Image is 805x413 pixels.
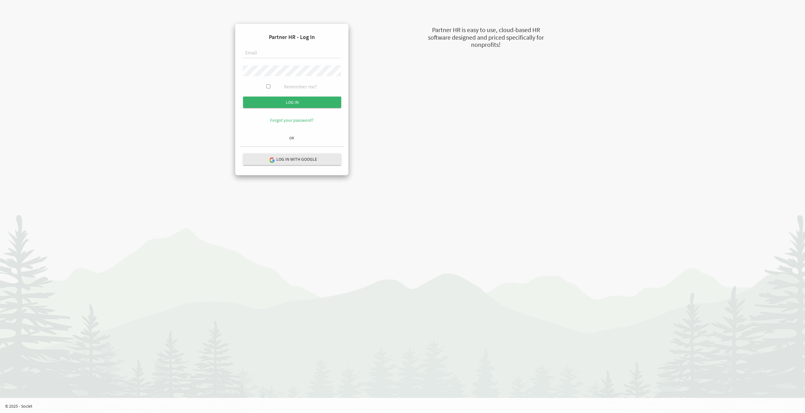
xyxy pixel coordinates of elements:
[240,29,343,45] h4: Partner HR - Log In
[396,33,575,42] div: software designed and priced specifically for
[284,83,317,90] label: Remember me?
[240,136,343,140] h6: OR
[243,153,341,165] button: Log in with Google
[243,97,341,108] input: Log in
[243,48,341,59] input: Email
[270,117,314,123] a: Forgot your password?
[396,25,575,35] div: Partner HR is easy to use, cloud-based HR
[5,403,805,409] p: © 2025 - Societ
[396,40,575,49] div: nonprofits!
[269,157,275,163] img: google-logo.png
